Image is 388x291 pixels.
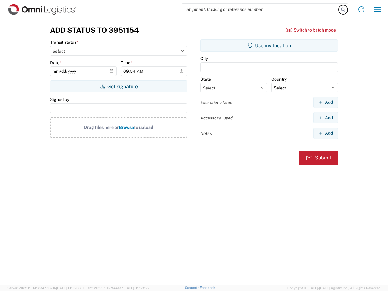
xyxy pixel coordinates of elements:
[50,80,187,92] button: Get signature
[56,286,81,290] span: [DATE] 10:05:38
[200,56,208,61] label: City
[185,286,200,289] a: Support
[50,39,78,45] label: Transit status
[200,131,212,136] label: Notes
[7,286,81,290] span: Server: 2025.19.0-192a4753216
[134,125,153,130] span: to upload
[313,97,338,108] button: Add
[299,151,338,165] button: Submit
[50,60,61,65] label: Date
[200,39,338,52] button: Use my location
[271,76,287,82] label: Country
[200,115,233,121] label: Accessorial used
[200,286,215,289] a: Feedback
[200,76,211,82] label: State
[119,125,134,130] span: Browse
[123,286,149,290] span: [DATE] 09:58:55
[50,97,69,102] label: Signed by
[313,128,338,139] button: Add
[287,285,381,291] span: Copyright © [DATE]-[DATE] Agistix Inc., All Rights Reserved
[50,26,139,35] h3: Add Status to 3951154
[83,286,149,290] span: Client: 2025.19.0-7f44ea7
[182,4,339,15] input: Shipment, tracking or reference number
[313,112,338,123] button: Add
[121,60,132,65] label: Time
[286,25,336,35] button: Switch to batch mode
[84,125,119,130] span: Drag files here or
[200,100,232,105] label: Exception status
